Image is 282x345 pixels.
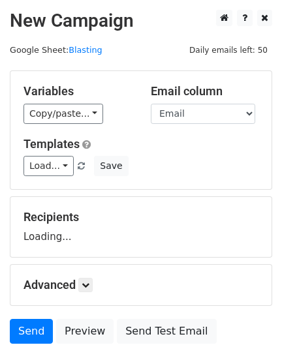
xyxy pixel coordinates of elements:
a: Load... [23,156,74,176]
h5: Email column [151,84,258,98]
a: Copy/paste... [23,104,103,124]
a: Send Test Email [117,319,216,344]
small: Google Sheet: [10,45,102,55]
div: Loading... [23,210,258,244]
a: Daily emails left: 50 [185,45,272,55]
h5: Recipients [23,210,258,224]
button: Save [94,156,128,176]
a: Send [10,319,53,344]
a: Templates [23,137,80,151]
h5: Advanced [23,278,258,292]
h5: Variables [23,84,131,98]
a: Blasting [69,45,102,55]
span: Daily emails left: 50 [185,43,272,57]
h2: New Campaign [10,10,272,32]
a: Preview [56,319,114,344]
